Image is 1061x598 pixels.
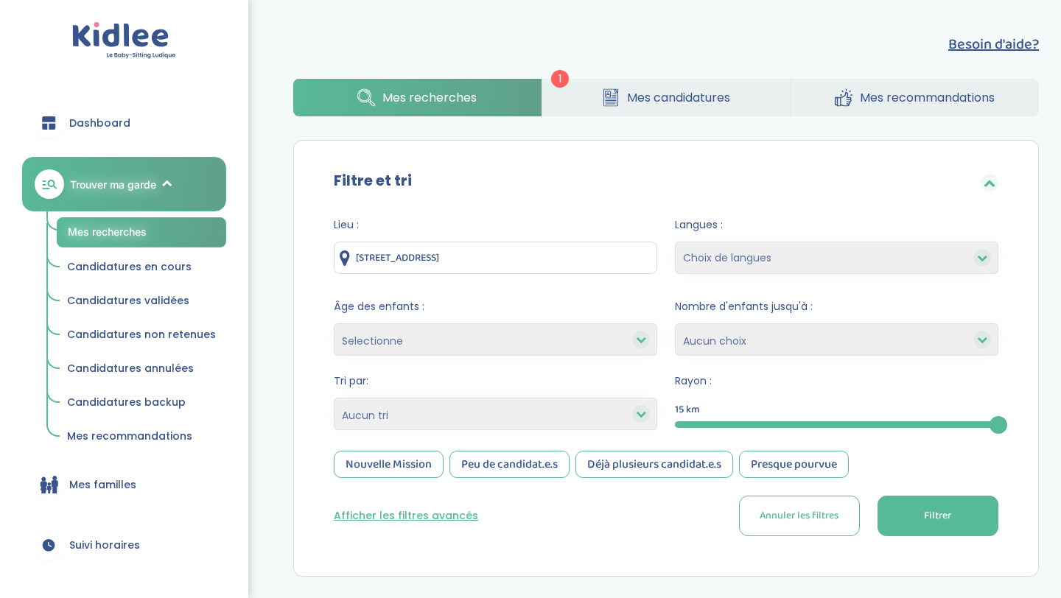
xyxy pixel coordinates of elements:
[70,177,156,192] span: Trouver ma garde
[67,259,192,274] span: Candidatures en cours
[948,33,1039,55] button: Besoin d'aide?
[449,451,570,478] div: Peu de candidat.e.s
[334,373,657,389] span: Tri par:
[542,79,790,116] a: Mes candidatures
[69,538,140,553] span: Suivi horaires
[575,451,733,478] div: Déjà plusieurs candidat.e.s
[72,22,176,60] img: logo.svg
[739,451,849,478] div: Presque pourvue
[334,217,657,233] span: Lieu :
[878,496,998,536] button: Filtrer
[334,242,657,274] input: Ville ou code postale
[791,79,1039,116] a: Mes recommandations
[334,508,478,524] button: Afficher les filtres avancés
[760,508,838,524] span: Annuler les filtres
[22,518,226,571] a: Suivi horaires
[675,402,700,418] span: 15 km
[675,373,998,389] span: Rayon :
[69,116,130,131] span: Dashboard
[293,79,541,116] a: Mes recherches
[57,217,226,247] a: Mes recherches
[382,88,477,107] span: Mes recherches
[551,70,569,88] span: 1
[924,508,951,524] span: Filtrer
[675,217,998,233] span: Langues :
[22,458,226,511] a: Mes familles
[67,429,192,443] span: Mes recommandations
[627,88,730,107] span: Mes candidatures
[739,496,860,536] button: Annuler les filtres
[334,169,412,191] label: Filtre et tri
[57,423,226,451] a: Mes recommandations
[67,327,216,342] span: Candidatures non retenues
[57,355,226,383] a: Candidatures annulées
[68,225,147,238] span: Mes recherches
[67,361,194,376] span: Candidatures annulées
[57,389,226,417] a: Candidatures backup
[22,96,226,149] a: Dashboard
[67,293,189,308] span: Candidatures validées
[334,451,444,478] div: Nouvelle Mission
[57,253,226,281] a: Candidatures en cours
[57,287,226,315] a: Candidatures validées
[860,88,995,107] span: Mes recommandations
[69,477,136,493] span: Mes familles
[67,395,186,409] span: Candidatures backup
[22,157,226,211] a: Trouver ma garde
[57,321,226,349] a: Candidatures non retenues
[675,299,998,314] span: Nombre d'enfants jusqu'à :
[334,299,657,314] span: Âge des enfants :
